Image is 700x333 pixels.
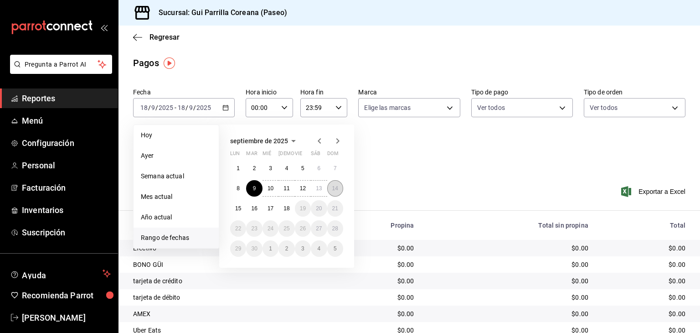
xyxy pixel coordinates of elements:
[311,200,327,217] button: 20 de septiembre de 2025
[253,165,256,172] abbr: 2 de septiembre de 2025
[133,33,180,42] button: Regresar
[246,220,262,237] button: 23 de septiembre de 2025
[295,240,311,257] button: 3 de octubre de 2025
[334,245,337,252] abbr: 5 de octubre de 2025
[251,245,257,252] abbr: 30 de septiembre de 2025
[278,240,294,257] button: 2 de octubre de 2025
[428,276,588,286] div: $0.00
[246,160,262,177] button: 2 de septiembre de 2025
[141,130,211,140] span: Hoy
[623,186,685,197] button: Exportar a Excel
[317,165,320,172] abbr: 6 de septiembre de 2025
[326,309,414,318] div: $0.00
[283,205,289,212] abbr: 18 de septiembre de 2025
[428,309,588,318] div: $0.00
[148,104,151,111] span: /
[334,165,337,172] abbr: 7 de septiembre de 2025
[246,89,293,95] label: Hora inicio
[295,220,311,237] button: 26 de septiembre de 2025
[311,240,327,257] button: 4 de octubre de 2025
[301,245,304,252] abbr: 3 de octubre de 2025
[253,185,256,192] abbr: 9 de septiembre de 2025
[428,293,588,302] div: $0.00
[133,56,159,70] div: Pagos
[133,309,312,318] div: AMEX
[22,182,111,194] span: Facturación
[230,200,246,217] button: 15 de septiembre de 2025
[22,92,111,104] span: Reportes
[235,225,241,232] abbr: 22 de septiembre de 2025
[151,7,287,18] h3: Sucursal: Gui Parrilla Coreana (Paseo)
[230,160,246,177] button: 1 de septiembre de 2025
[584,89,685,95] label: Tipo de orden
[295,200,311,217] button: 19 de septiembre de 2025
[262,200,278,217] button: 17 de septiembre de 2025
[327,160,343,177] button: 7 de septiembre de 2025
[133,260,312,269] div: BONO GÜI
[316,185,322,192] abbr: 13 de septiembre de 2025
[311,180,327,197] button: 13 de septiembre de 2025
[428,244,588,253] div: $0.00
[327,220,343,237] button: 28 de septiembre de 2025
[262,220,278,237] button: 24 de septiembre de 2025
[311,151,320,160] abbr: sábado
[428,260,588,269] div: $0.00
[332,225,338,232] abbr: 28 de septiembre de 2025
[246,180,262,197] button: 9 de septiembre de 2025
[316,225,322,232] abbr: 27 de septiembre de 2025
[189,104,193,111] input: --
[151,104,155,111] input: --
[235,205,241,212] abbr: 15 de septiembre de 2025
[278,160,294,177] button: 4 de septiembre de 2025
[603,244,685,253] div: $0.00
[141,192,211,202] span: Mes actual
[10,55,112,74] button: Pregunta a Parrot AI
[326,276,414,286] div: $0.00
[251,225,257,232] abbr: 23 de septiembre de 2025
[230,151,240,160] abbr: lunes
[230,240,246,257] button: 29 de septiembre de 2025
[246,151,257,160] abbr: martes
[262,180,278,197] button: 10 de septiembre de 2025
[230,137,288,145] span: septiembre de 2025
[300,89,348,95] label: Hora fin
[22,312,111,324] span: [PERSON_NAME]
[164,57,175,69] img: Tooltip marker
[364,103,411,112] span: Elige las marcas
[300,225,306,232] abbr: 26 de septiembre de 2025
[317,245,320,252] abbr: 4 de octubre de 2025
[311,220,327,237] button: 27 de septiembre de 2025
[603,309,685,318] div: $0.00
[295,180,311,197] button: 12 de septiembre de 2025
[471,89,573,95] label: Tipo de pago
[141,151,211,161] span: Ayer
[262,151,271,160] abbr: miércoles
[22,268,99,279] span: Ayuda
[327,151,339,160] abbr: domingo
[603,260,685,269] div: $0.00
[155,104,158,111] span: /
[133,293,312,302] div: tarjeta de débito
[196,104,211,111] input: ----
[332,205,338,212] abbr: 21 de septiembre de 2025
[300,205,306,212] abbr: 19 de septiembre de 2025
[193,104,196,111] span: /
[185,104,188,111] span: /
[295,151,302,160] abbr: viernes
[6,66,112,76] a: Pregunta a Parrot AI
[22,204,111,216] span: Inventarios
[141,233,211,243] span: Rango de fechas
[262,160,278,177] button: 3 de septiembre de 2025
[327,200,343,217] button: 21 de septiembre de 2025
[246,200,262,217] button: 16 de septiembre de 2025
[269,165,272,172] abbr: 3 de septiembre de 2025
[230,135,299,146] button: septiembre de 2025
[327,180,343,197] button: 14 de septiembre de 2025
[590,103,618,112] span: Ver todos
[268,205,273,212] abbr: 17 de septiembre de 2025
[278,180,294,197] button: 11 de septiembre de 2025
[300,185,306,192] abbr: 12 de septiembre de 2025
[301,165,304,172] abbr: 5 de septiembre de 2025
